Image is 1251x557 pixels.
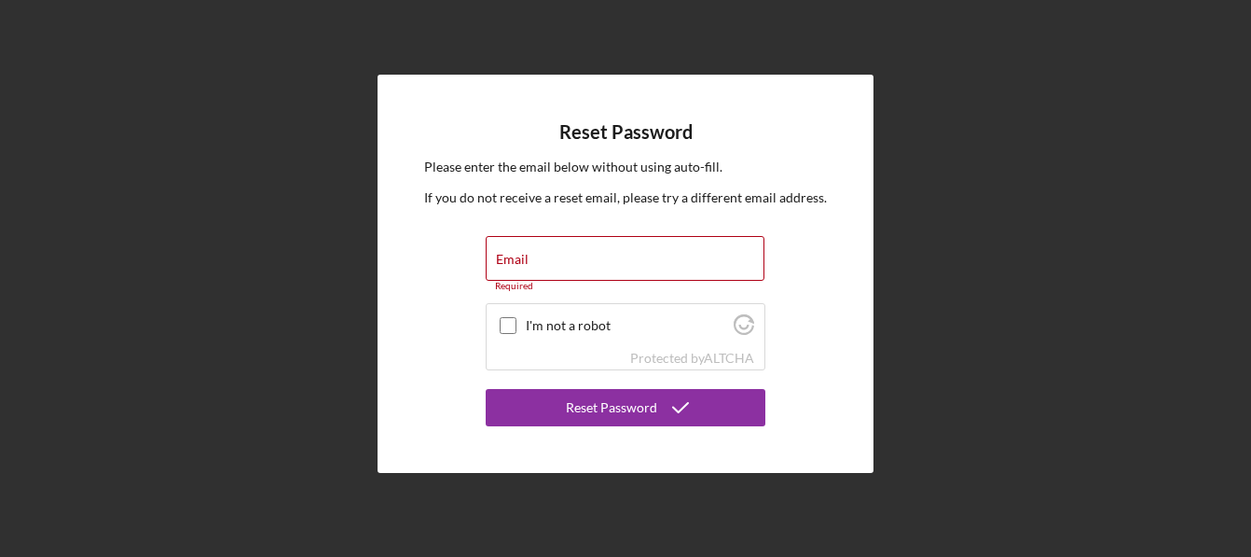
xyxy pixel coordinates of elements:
button: Reset Password [486,389,765,426]
p: If you do not receive a reset email, please try a different email address. [424,188,827,208]
label: Email [496,252,529,267]
div: Reset Password [566,389,657,426]
h4: Reset Password [559,121,693,143]
a: Visit Altcha.org [704,350,754,366]
a: Visit Altcha.org [734,322,754,338]
p: Please enter the email below without using auto-fill. [424,157,827,177]
div: Required [486,281,765,292]
label: I'm not a robot [526,318,728,333]
div: Protected by [630,351,754,366]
